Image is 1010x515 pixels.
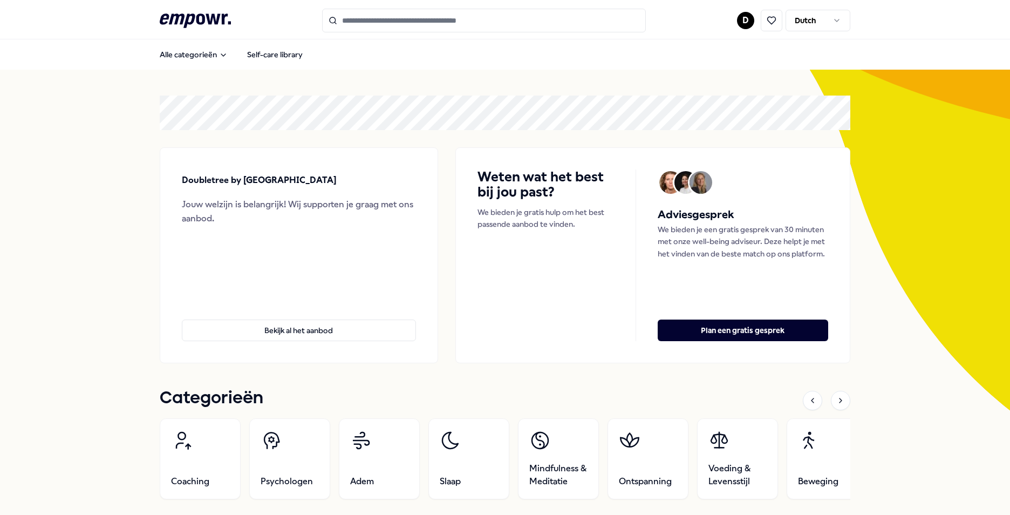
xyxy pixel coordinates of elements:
[737,12,754,29] button: D
[658,206,828,223] h5: Adviesgesprek
[619,475,672,488] span: Ontspanning
[339,418,420,499] a: Adem
[440,475,461,488] span: Slaap
[608,418,688,499] a: Ontspanning
[787,418,868,499] a: Beweging
[798,475,838,488] span: Beweging
[674,171,697,194] img: Avatar
[151,44,236,65] button: Alle categorieën
[151,44,311,65] nav: Main
[182,302,416,341] a: Bekijk al het aanbod
[350,475,374,488] span: Adem
[477,170,614,200] h4: Weten wat het best bij jou past?
[708,462,767,488] span: Voeding & Levensstijl
[529,462,588,488] span: Mindfulness & Meditatie
[659,171,682,194] img: Avatar
[160,418,241,499] a: Coaching
[477,206,614,231] p: We bieden je gratis hulp om het best passende aanbod te vinden.
[690,171,712,194] img: Avatar
[160,385,263,412] h1: Categorieën
[658,320,828,341] button: Plan een gratis gesprek
[182,198,416,225] div: Jouw welzijn is belangrijk! Wij supporten je graag met ons aanbod.
[697,418,778,499] a: Voeding & Levensstijl
[322,9,646,32] input: Search for products, categories or subcategories
[182,320,416,341] button: Bekijk al het aanbod
[249,418,330,499] a: Psychologen
[171,475,209,488] span: Coaching
[182,173,337,187] p: Doubletree by [GEOGRAPHIC_DATA]
[238,44,311,65] a: Self-care library
[428,418,509,499] a: Slaap
[518,418,599,499] a: Mindfulness & Meditatie
[261,475,313,488] span: Psychologen
[658,223,828,260] p: We bieden je een gratis gesprek van 30 minuten met onze well-being adviseur. Deze helpt je met he...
